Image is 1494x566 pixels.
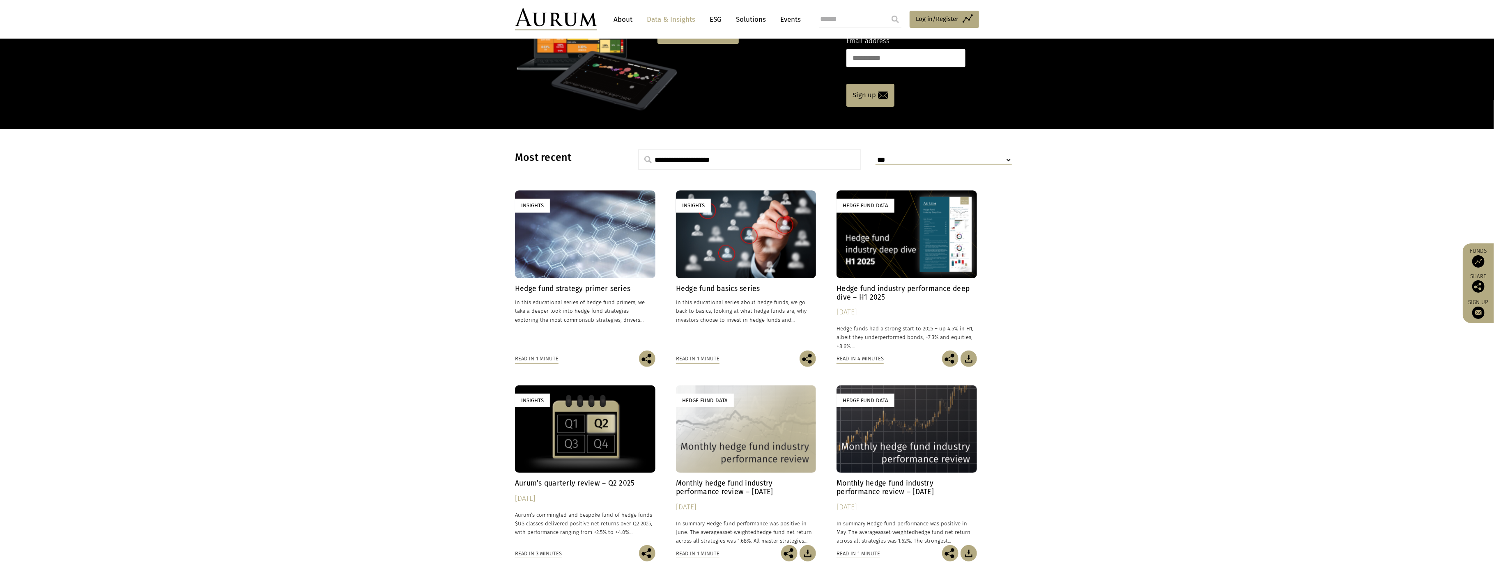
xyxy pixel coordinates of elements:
a: Sign up [1467,299,1490,319]
a: Insights Hedge fund basics series In this educational series about hedge funds, we go back to bas... [676,190,816,350]
input: Submit [887,11,903,27]
div: [DATE] [837,307,977,318]
h3: Most recent [515,151,618,164]
div: Hedge Fund Data [676,394,734,407]
label: Email address [846,36,890,46]
a: Hedge Fund Data Monthly hedge fund industry performance review – [DATE] [DATE] In summary Hedge f... [676,385,816,545]
img: Share this post [942,545,958,561]
img: Access Funds [1472,255,1485,268]
div: Insights [515,394,550,407]
div: Read in 3 minutes [515,549,562,558]
a: About [609,12,637,27]
div: Read in 1 minute [837,549,880,558]
img: Download Article [961,545,977,561]
span: Log in/Register [916,14,958,24]
h4: Aurum’s quarterly review – Q2 2025 [515,479,655,488]
a: Insights Aurum’s quarterly review – Q2 2025 [DATE] Aurum’s commingled and bespoke fund of hedge f... [515,385,655,545]
img: Sign up to our newsletter [1472,307,1485,319]
img: search.svg [644,156,652,163]
img: Share this post [800,351,816,367]
div: [DATE] [515,493,655,504]
p: In this educational series about hedge funds, we go back to basics, looking at what hedge funds a... [676,298,816,324]
a: Events [776,12,801,27]
span: sub-strategies [585,317,621,323]
img: Share this post [639,351,655,367]
a: Funds [1467,247,1490,268]
div: Share [1467,274,1490,293]
img: Share this post [942,351,958,367]
div: Insights [676,199,711,212]
img: email-icon [878,92,888,99]
a: Log in/Register [910,11,979,28]
p: In this educational series of hedge fund primers, we take a deeper look into hedge fund strategie... [515,298,655,324]
a: ESG [706,12,726,27]
a: Insights Hedge fund strategy primer series In this educational series of hedge fund primers, we t... [515,190,655,350]
h4: Hedge fund strategy primer series [515,284,655,293]
div: Hedge Fund Data [837,199,894,212]
h4: Monthly hedge fund industry performance review – [DATE] [676,479,816,496]
a: Hedge Fund Data Monthly hedge fund industry performance review – [DATE] [DATE] In summary Hedge f... [837,385,977,545]
p: Aurum’s commingled and bespoke fund of hedge funds $US classes delivered positive net returns ove... [515,511,655,536]
a: Data & Insights [643,12,699,27]
p: Hedge funds had a strong start to 2025 – up 4.5% in H1, albeit they underperformed bonds, +7.3% a... [837,324,977,350]
span: asset-weighted [878,529,915,535]
img: Share this post [781,545,798,561]
div: Hedge Fund Data [837,394,894,407]
p: In summary Hedge fund performance was positive in June. The average hedge fund net return across ... [676,519,816,545]
a: Sign up [846,84,894,107]
div: Read in 1 minute [676,549,719,558]
img: Aurum [515,8,597,30]
img: Share this post [1472,280,1485,293]
img: Download Article [800,545,816,561]
div: [DATE] [837,502,977,513]
span: asset-weighted [719,529,756,535]
div: Read in 1 minute [515,354,559,363]
div: Read in 4 minutes [837,354,884,363]
a: Solutions [732,12,770,27]
h4: Hedge fund industry performance deep dive – H1 2025 [837,284,977,302]
img: Share this post [639,545,655,561]
a: Hedge Fund Data Hedge fund industry performance deep dive – H1 2025 [DATE] Hedge funds had a stro... [837,190,977,350]
h4: Monthly hedge fund industry performance review – [DATE] [837,479,977,496]
div: Read in 1 minute [676,354,719,363]
p: In summary Hedge fund performance was positive in May. The average hedge fund net return across a... [837,519,977,545]
img: Download Article [961,351,977,367]
div: Insights [515,199,550,212]
div: [DATE] [676,502,816,513]
h4: Hedge fund basics series [676,284,816,293]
